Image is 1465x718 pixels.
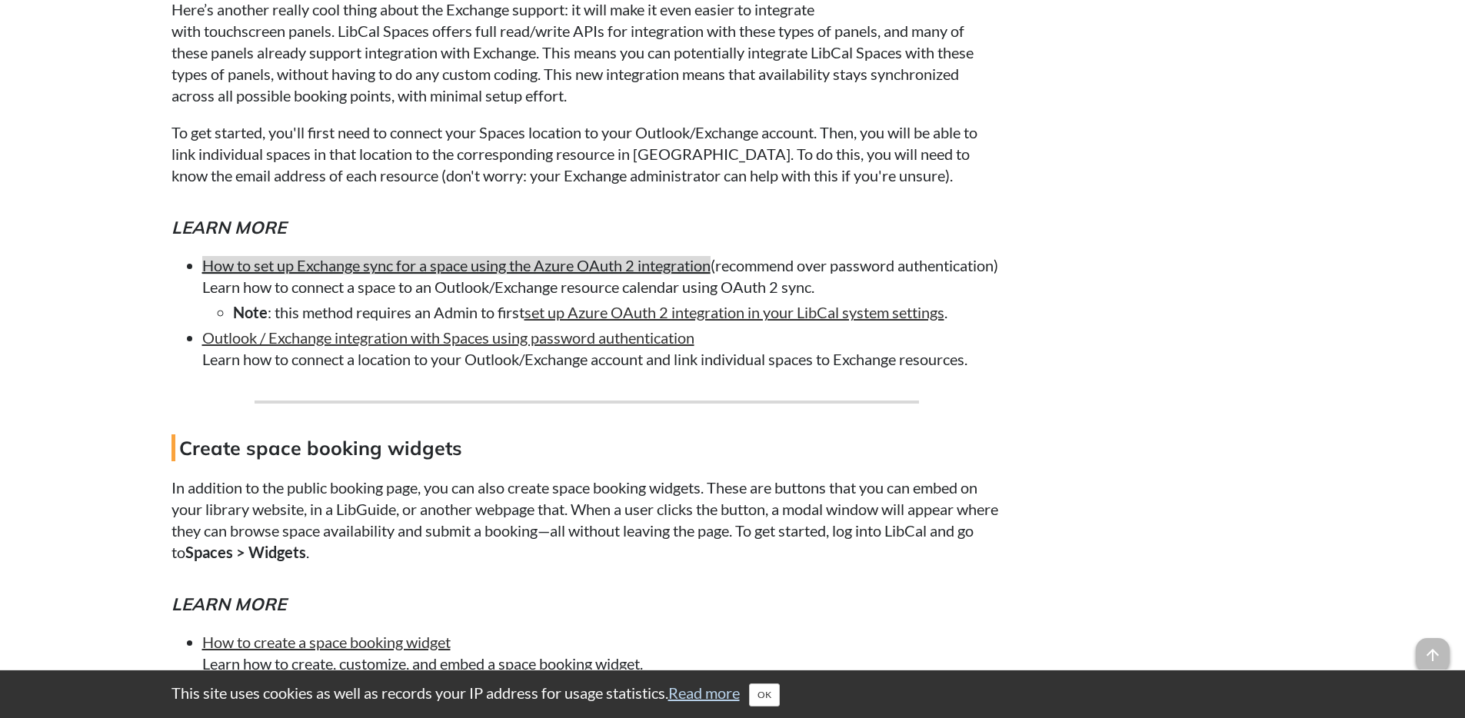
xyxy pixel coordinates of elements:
a: How to set up Exchange sync for a space using the Azure OAuth 2 integration [202,256,711,274]
span: arrow_upward [1416,638,1450,672]
li: Learn how to create, customize, and embed a space booking widget. [202,631,1002,674]
strong: Note [233,303,268,321]
strong: Spaces > Widgets [185,543,306,561]
a: Outlook / Exchange integration with Spaces using password authentication [202,328,694,347]
li: (recommend over password authentication) Learn how to connect a space to an Outlook/Exchange reso... [202,254,1002,323]
p: In addition to the public booking page, you can also create space booking widgets. These are butt... [171,477,1002,563]
li: Learn how to connect a location to your Outlook/Exchange account and link individual spaces to Ex... [202,327,1002,370]
h5: Learn more [171,215,1002,240]
a: Read more [668,683,740,702]
p: To get started, you'll first need to connect your Spaces location to your Outlook/Exchange accoun... [171,121,1002,186]
h5: Learn more [171,592,1002,617]
div: This site uses cookies as well as records your IP address for usage statistics. [156,682,1310,706]
button: Close [749,683,780,706]
li: : this method requires an Admin to first . [233,301,1002,323]
h4: Create space booking widgets [171,434,1002,461]
a: arrow_upward [1416,640,1450,658]
a: set up Azure OAuth 2 integration in your LibCal system settings [524,303,944,321]
a: How to create a space booking widget [202,633,451,651]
